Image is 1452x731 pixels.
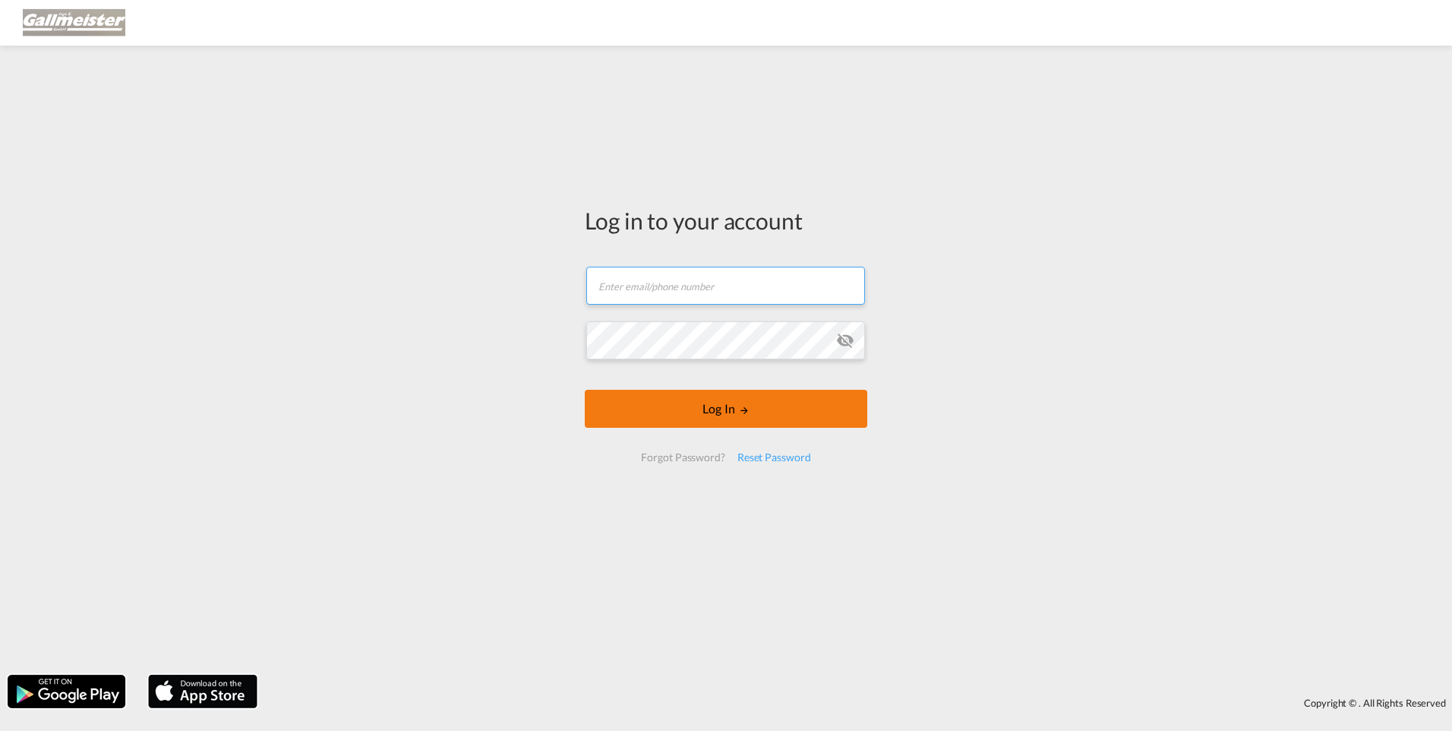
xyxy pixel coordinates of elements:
div: Copyright © . All Rights Reserved [265,690,1452,716]
img: google.png [6,673,127,710]
div: Reset Password [731,444,817,471]
div: Forgot Password? [635,444,731,471]
img: 03265390ea0211efb7c18701be6bbe5d.png [23,6,125,40]
img: apple.png [147,673,259,710]
md-icon: icon-eye-off [836,331,854,350]
div: Log in to your account [585,204,867,236]
button: LOGIN [585,390,867,428]
input: Enter email/phone number [586,267,865,305]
